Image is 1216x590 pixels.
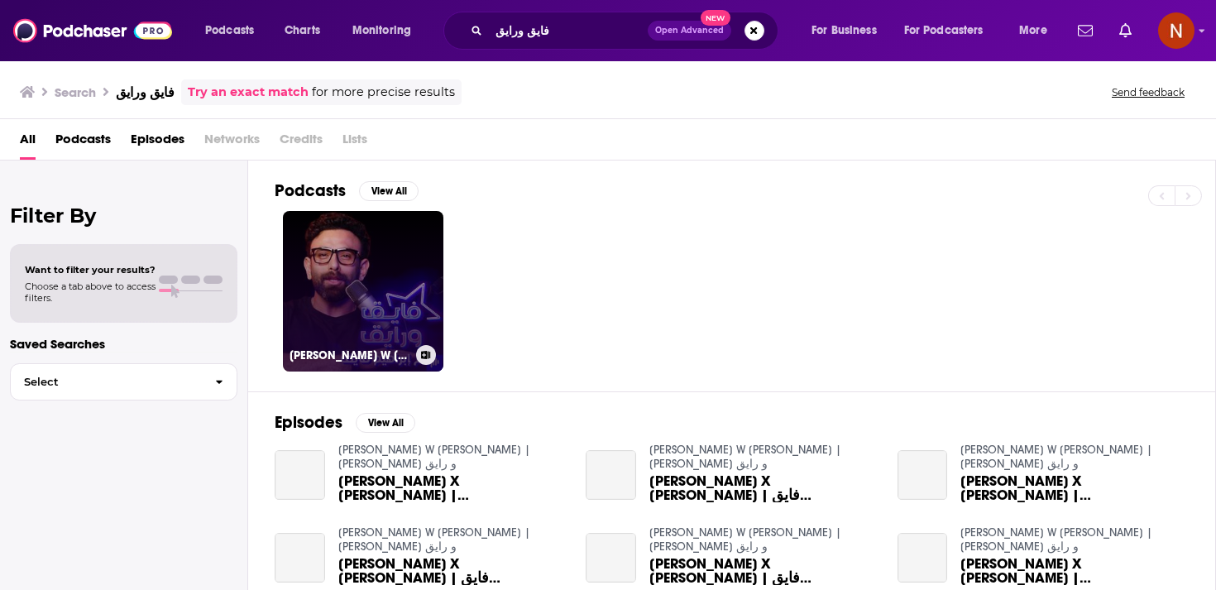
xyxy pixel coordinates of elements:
p: Saved Searches [10,336,237,352]
button: View All [359,181,419,201]
span: Want to filter your results? [25,264,156,276]
a: إبراهيم فايق X أحمد فتحي | فايق ورايق [275,533,325,583]
a: Fayek W Rayek | فايق و رايق [960,525,1152,554]
a: Fayek W Rayek | فايق و رايق [649,525,841,554]
img: User Profile [1158,12,1194,49]
button: open menu [341,17,433,44]
span: Podcasts [205,19,254,42]
button: open menu [194,17,275,44]
a: Try an exact match [188,83,309,102]
span: [PERSON_NAME] X [PERSON_NAME] | [PERSON_NAME] و[PERSON_NAME] [338,474,567,502]
a: ابراهيم فايق X خالد عليش | فايق ورايق [898,450,948,501]
button: open menu [1008,17,1068,44]
a: ابراهيم فايق X خالد عليش | فايق ورايق [960,474,1189,502]
span: Charts [285,19,320,42]
span: Choose a tab above to access filters. [25,281,156,304]
a: Fayek W Rayek | فايق و رايق [338,525,530,554]
a: All [20,126,36,160]
span: [PERSON_NAME] X [PERSON_NAME] | فايق و[PERSON_NAME] [338,557,567,585]
button: View All [356,413,415,433]
span: Lists [342,126,367,160]
a: ابراهيم فايق X هشام ماجد | فايق ورايق [898,533,948,583]
h2: Podcasts [275,180,346,201]
button: open menu [893,17,1008,44]
span: Networks [204,126,260,160]
a: [PERSON_NAME] W [PERSON_NAME] | [PERSON_NAME] و رايق [283,211,443,372]
a: EpisodesView All [275,412,415,433]
button: Show profile menu [1158,12,1194,49]
a: ابراهيم فايق X محمد الشرنوبي | فايق ورايق [586,450,636,501]
span: Credits [280,126,323,160]
h2: Episodes [275,412,342,433]
input: Search podcasts, credits, & more... [489,17,648,44]
h2: Filter By [10,204,237,228]
a: Episodes [131,126,184,160]
span: [PERSON_NAME] X [PERSON_NAME] | [PERSON_NAME] و[PERSON_NAME] [960,474,1189,502]
span: [PERSON_NAME] X [PERSON_NAME] | فايق و[PERSON_NAME] [649,557,878,585]
a: Fayek W Rayek | فايق و رايق [960,443,1152,471]
span: For Business [811,19,877,42]
a: Fayek W Rayek | فايق و رايق [649,443,841,471]
span: New [701,10,730,26]
a: Show notifications dropdown [1113,17,1138,45]
a: ابراهيم فايق X محمد أنور | فايق ورايق [338,474,567,502]
h3: Search [55,84,96,100]
span: Logged in as AdelNBM [1158,12,1194,49]
img: Podchaser - Follow, Share and Rate Podcasts [13,15,172,46]
span: Monitoring [352,19,411,42]
button: Send feedback [1107,85,1190,99]
span: For Podcasters [904,19,984,42]
a: Charts [274,17,330,44]
a: Show notifications dropdown [1071,17,1099,45]
div: Search podcasts, credits, & more... [459,12,794,50]
a: إبراهيم فايق X أحمد فتحي | فايق ورايق [338,557,567,585]
span: Open Advanced [655,26,724,35]
span: Select [11,377,202,387]
a: ابراهيم فايق X هشام ماجد | فايق ورايق [960,557,1189,585]
a: ابراهيم فايق X محمد الشرنوبي | فايق ورايق [649,474,878,502]
span: for more precise results [312,83,455,102]
span: [PERSON_NAME] X [PERSON_NAME] | فايق و[PERSON_NAME] [649,474,878,502]
a: PodcastsView All [275,180,419,201]
a: ابراهيم فايق X حمزة نمرة | فايق ورايق [586,533,636,583]
a: ابراهيم فايق X حمزة نمرة | فايق ورايق [649,557,878,585]
button: Open AdvancedNew [648,21,731,41]
span: More [1019,19,1047,42]
a: ابراهيم فايق X محمد أنور | فايق ورايق [275,450,325,501]
button: open menu [800,17,898,44]
h3: فايق ورايق [116,84,175,100]
button: Select [10,363,237,401]
span: [PERSON_NAME] X [PERSON_NAME] | [PERSON_NAME] و[PERSON_NAME] [960,557,1189,585]
a: Podcasts [55,126,111,160]
h3: [PERSON_NAME] W [PERSON_NAME] | [PERSON_NAME] و رايق [290,348,409,362]
a: Fayek W Rayek | فايق و رايق [338,443,530,471]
